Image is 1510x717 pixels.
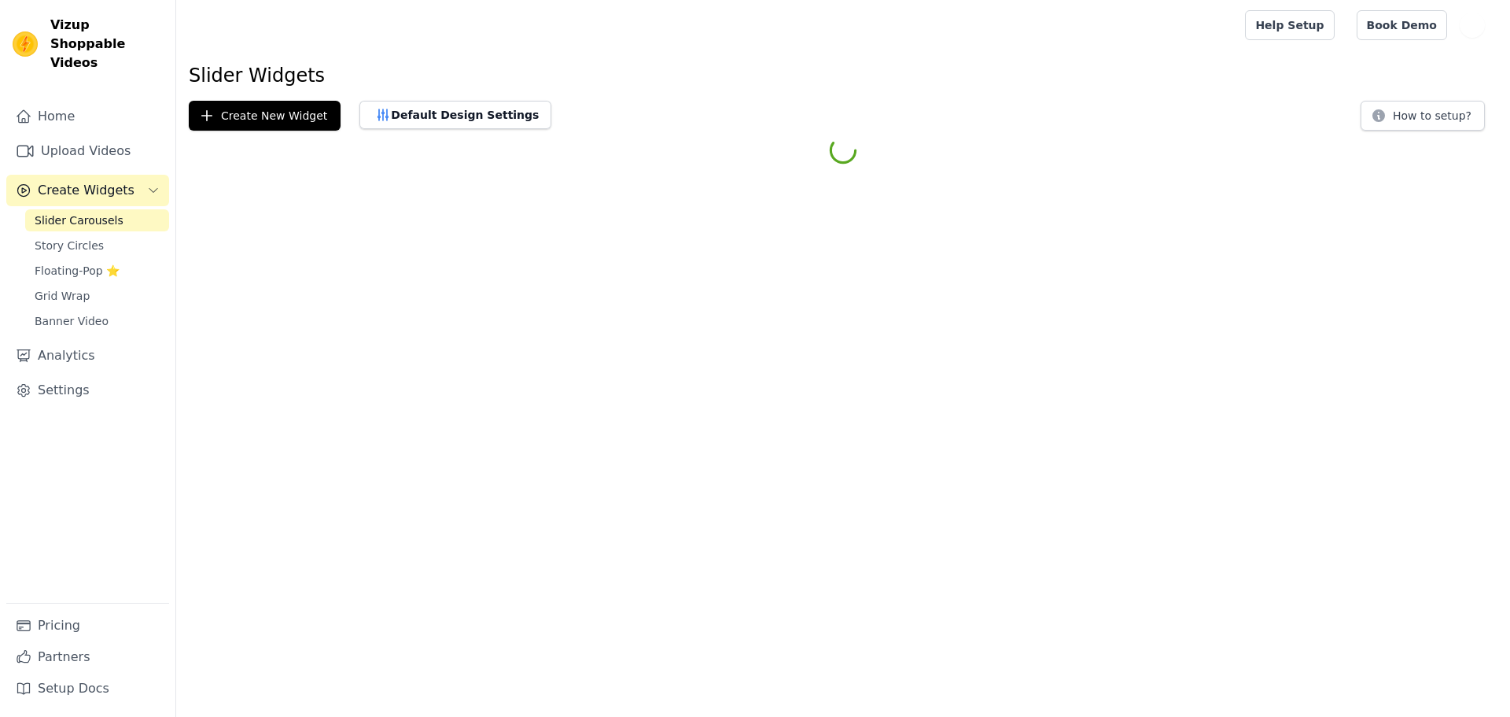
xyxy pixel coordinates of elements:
[25,260,169,282] a: Floating-Pop ⭐
[6,340,169,371] a: Analytics
[35,263,120,279] span: Floating-Pop ⭐
[35,238,104,253] span: Story Circles
[6,135,169,167] a: Upload Videos
[25,285,169,307] a: Grid Wrap
[189,101,341,131] button: Create New Widget
[6,641,169,673] a: Partners
[1361,101,1485,131] button: How to setup?
[6,375,169,406] a: Settings
[359,101,551,129] button: Default Design Settings
[13,31,38,57] img: Vizup
[189,63,1497,88] h1: Slider Widgets
[35,213,123,228] span: Slider Carousels
[35,313,109,329] span: Banner Video
[35,288,90,304] span: Grid Wrap
[6,101,169,132] a: Home
[6,673,169,704] a: Setup Docs
[25,235,169,257] a: Story Circles
[38,181,134,200] span: Create Widgets
[50,16,163,72] span: Vizup Shoppable Videos
[6,610,169,641] a: Pricing
[6,175,169,206] button: Create Widgets
[25,209,169,231] a: Slider Carousels
[25,310,169,332] a: Banner Video
[1357,10,1447,40] a: Book Demo
[1361,112,1485,127] a: How to setup?
[1245,10,1334,40] a: Help Setup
